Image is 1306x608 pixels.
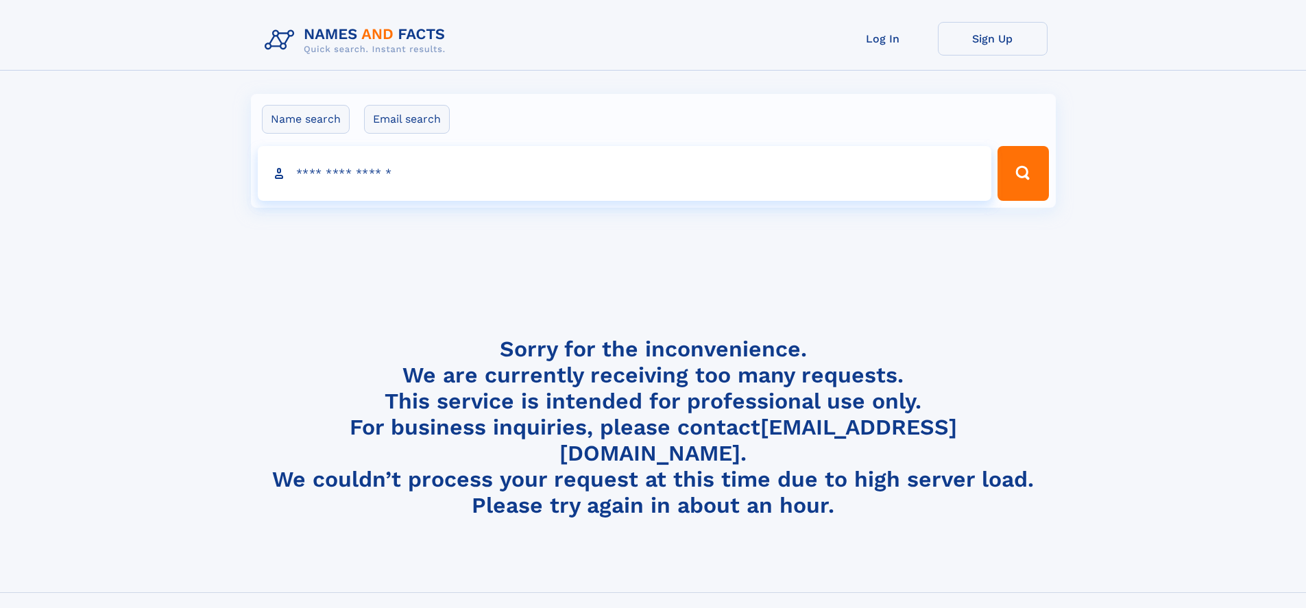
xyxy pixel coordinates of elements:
[259,22,457,59] img: Logo Names and Facts
[938,22,1048,56] a: Sign Up
[259,336,1048,519] h4: Sorry for the inconvenience. We are currently receiving too many requests. This service is intend...
[828,22,938,56] a: Log In
[997,146,1048,201] button: Search Button
[559,414,957,466] a: [EMAIL_ADDRESS][DOMAIN_NAME]
[364,105,450,134] label: Email search
[258,146,992,201] input: search input
[262,105,350,134] label: Name search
